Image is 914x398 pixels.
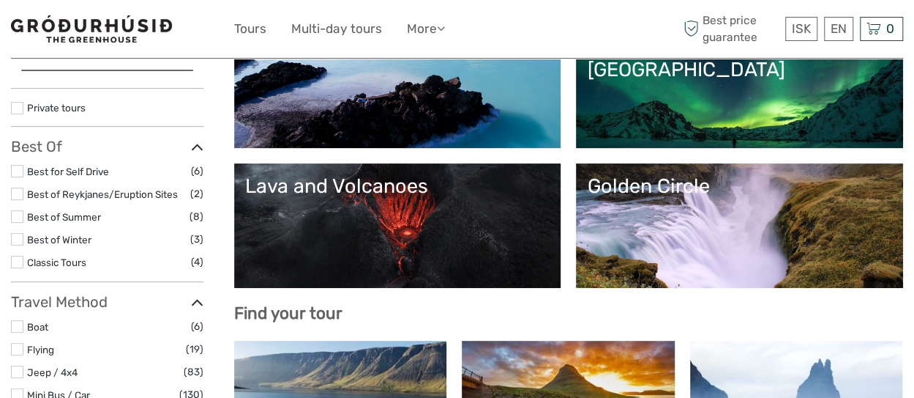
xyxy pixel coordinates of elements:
a: Jeep / 4x4 [27,366,78,378]
a: More [407,18,445,40]
span: (8) [190,208,203,225]
div: Golden Circle [587,174,892,198]
span: ISK [792,21,811,36]
button: Open LiveChat chat widget [168,23,186,40]
a: Lava and Volcanoes [245,174,550,277]
a: Northern Lights in [GEOGRAPHIC_DATA] [587,34,892,137]
span: 0 [884,21,896,36]
span: (19) [186,341,203,358]
a: Tours [234,18,266,40]
a: Boat [27,321,48,333]
span: Best price guarantee [680,12,782,45]
span: (3) [190,231,203,248]
img: 1578-341a38b5-ce05-4595-9f3d-b8aa3718a0b3_logo_small.jpg [11,15,172,43]
a: Multi-day tours [291,18,382,40]
a: Best of Reykjanes/Eruption Sites [27,188,178,200]
a: Private tours [27,102,86,114]
span: (83) [184,364,203,380]
span: (6) [191,318,203,335]
h3: Travel Method [11,293,203,311]
a: Golden Circle [587,174,892,277]
div: EN [824,17,853,41]
b: Find your tour [234,303,342,323]
h3: Best Of [11,138,203,155]
a: Lagoons, Nature Baths and Spas [245,34,550,137]
div: Lava and Volcanoes [245,174,550,198]
a: Classic Tours [27,257,86,268]
p: We're away right now. Please check back later! [20,26,165,37]
a: Best for Self Drive [27,166,109,177]
a: Best of Winter [27,234,91,246]
span: (4) [191,254,203,270]
a: Flying [27,344,54,355]
span: (6) [191,163,203,180]
a: Best of Summer [27,211,101,223]
span: (2) [190,185,203,202]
